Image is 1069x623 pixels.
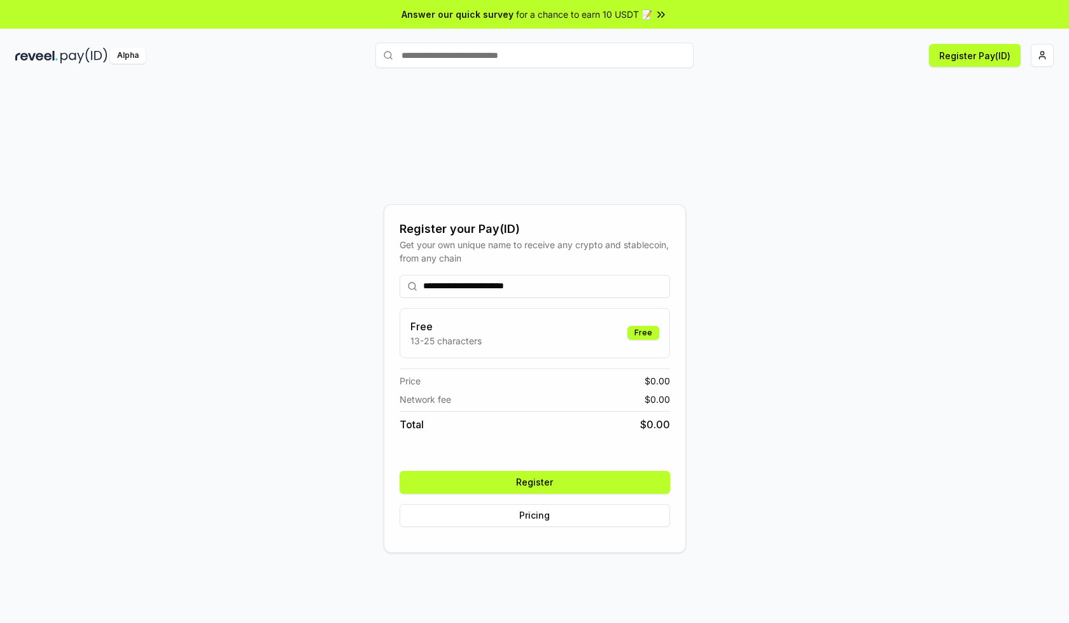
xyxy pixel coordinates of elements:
p: 13-25 characters [410,334,482,347]
button: Pricing [400,504,670,527]
span: for a chance to earn 10 USDT 📝 [516,8,652,21]
div: Register your Pay(ID) [400,220,670,238]
div: Alpha [110,48,146,64]
span: Answer our quick survey [402,8,514,21]
span: $ 0.00 [645,393,670,406]
button: Register [400,471,670,494]
h3: Free [410,319,482,334]
img: reveel_dark [15,48,58,64]
span: $ 0.00 [640,417,670,432]
div: Free [627,326,659,340]
img: pay_id [60,48,108,64]
div: Get your own unique name to receive any crypto and stablecoin, from any chain [400,238,670,265]
span: $ 0.00 [645,374,670,388]
span: Total [400,417,424,432]
span: Price [400,374,421,388]
button: Register Pay(ID) [929,44,1021,67]
span: Network fee [400,393,451,406]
